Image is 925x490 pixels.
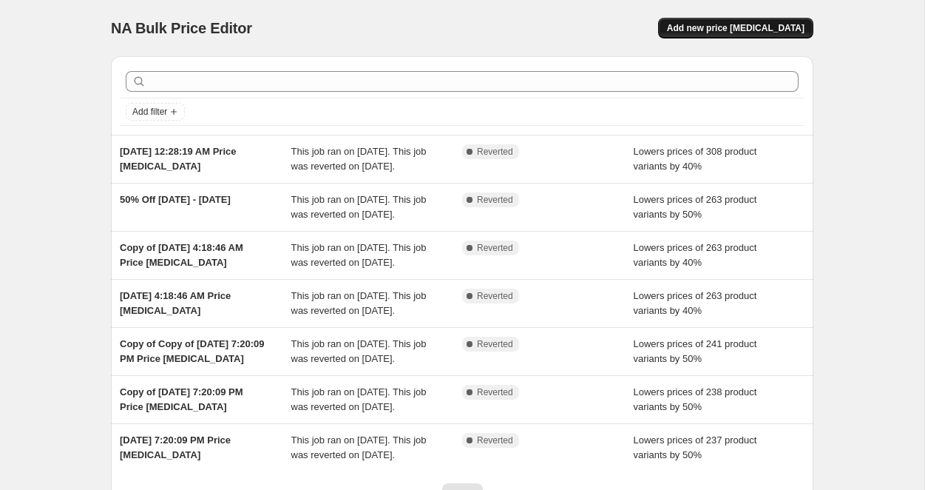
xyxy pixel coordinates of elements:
span: [DATE] 4:18:46 AM Price [MEDICAL_DATA] [120,290,231,316]
span: NA Bulk Price Editor [111,20,252,36]
span: Reverted [477,290,513,302]
span: Reverted [477,338,513,350]
span: Reverted [477,194,513,206]
span: This job ran on [DATE]. This job was reverted on [DATE]. [291,434,427,460]
span: 50% Off [DATE] - [DATE] [120,194,231,205]
span: Reverted [477,242,513,254]
span: Lowers prices of 241 product variants by 50% [634,338,757,364]
span: Copy of Copy of [DATE] 7:20:09 PM Price [MEDICAL_DATA] [120,338,265,364]
span: Copy of [DATE] 7:20:09 PM Price [MEDICAL_DATA] [120,386,243,412]
span: [DATE] 12:28:19 AM Price [MEDICAL_DATA] [120,146,237,172]
span: Copy of [DATE] 4:18:46 AM Price [MEDICAL_DATA] [120,242,243,268]
span: [DATE] 7:20:09 PM Price [MEDICAL_DATA] [120,434,231,460]
button: Add filter [126,103,185,121]
span: Reverted [477,386,513,398]
span: Lowers prices of 238 product variants by 50% [634,386,757,412]
span: Add new price [MEDICAL_DATA] [667,22,804,34]
button: Add new price [MEDICAL_DATA] [658,18,813,38]
span: Lowers prices of 308 product variants by 40% [634,146,757,172]
span: Lowers prices of 263 product variants by 40% [634,290,757,316]
span: Reverted [477,146,513,158]
span: Reverted [477,434,513,446]
span: This job ran on [DATE]. This job was reverted on [DATE]. [291,146,427,172]
span: Lowers prices of 237 product variants by 50% [634,434,757,460]
span: This job ran on [DATE]. This job was reverted on [DATE]. [291,242,427,268]
span: Lowers prices of 263 product variants by 40% [634,242,757,268]
span: This job ran on [DATE]. This job was reverted on [DATE]. [291,338,427,364]
span: This job ran on [DATE]. This job was reverted on [DATE]. [291,290,427,316]
span: Lowers prices of 263 product variants by 50% [634,194,757,220]
span: Add filter [132,106,167,118]
span: This job ran on [DATE]. This job was reverted on [DATE]. [291,194,427,220]
span: This job ran on [DATE]. This job was reverted on [DATE]. [291,386,427,412]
